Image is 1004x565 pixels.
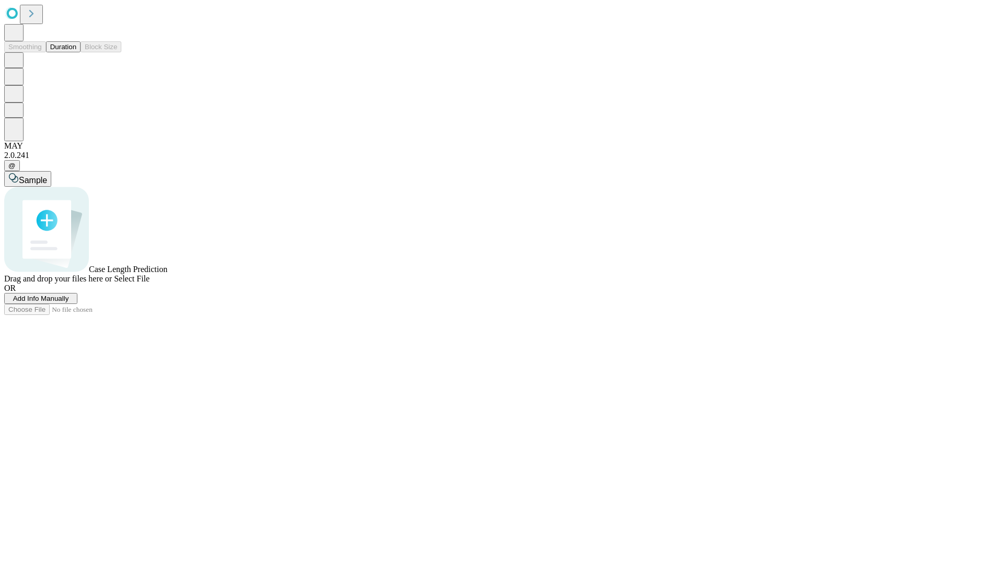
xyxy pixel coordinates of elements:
[4,41,46,52] button: Smoothing
[8,162,16,169] span: @
[4,284,16,292] span: OR
[4,141,1000,151] div: MAY
[114,274,150,283] span: Select File
[81,41,121,52] button: Block Size
[89,265,167,274] span: Case Length Prediction
[19,176,47,185] span: Sample
[4,274,112,283] span: Drag and drop your files here or
[4,160,20,171] button: @
[4,151,1000,160] div: 2.0.241
[46,41,81,52] button: Duration
[4,171,51,187] button: Sample
[13,295,69,302] span: Add Info Manually
[4,293,77,304] button: Add Info Manually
